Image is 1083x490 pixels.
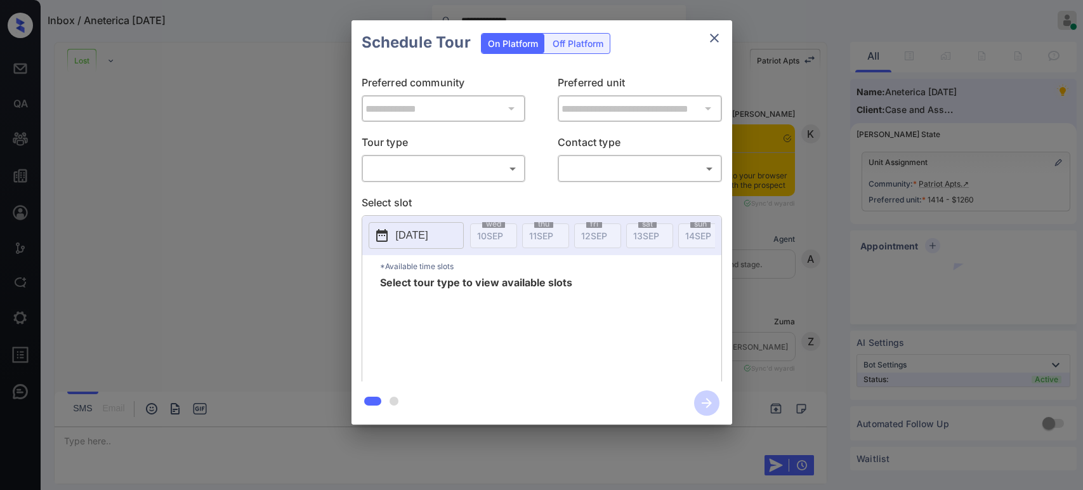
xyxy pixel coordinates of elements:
[380,255,721,277] p: *Available time slots
[351,20,481,65] h2: Schedule Tour
[396,228,428,243] p: [DATE]
[362,75,526,95] p: Preferred community
[362,195,722,215] p: Select slot
[558,75,722,95] p: Preferred unit
[558,135,722,155] p: Contact type
[482,34,544,53] div: On Platform
[362,135,526,155] p: Tour type
[380,277,572,379] span: Select tour type to view available slots
[546,34,610,53] div: Off Platform
[369,222,464,249] button: [DATE]
[702,25,727,51] button: close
